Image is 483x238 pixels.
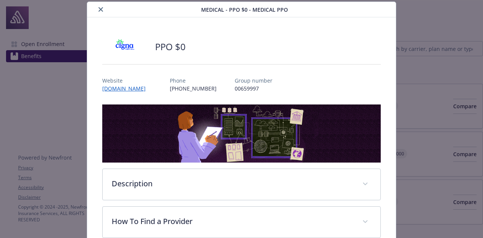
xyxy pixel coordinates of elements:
span: Medical - PPO $0 - Medical PPO [201,6,288,14]
p: How To Find a Provider [112,216,353,227]
div: Description [103,169,380,200]
img: banner [102,104,380,163]
button: close [96,5,105,14]
p: Phone [170,77,217,84]
img: CIGNA [102,35,148,58]
p: Group number [235,77,272,84]
p: [PHONE_NUMBER] [170,84,217,92]
p: Website [102,77,152,84]
p: 00659997 [235,84,272,92]
a: [DOMAIN_NAME] [102,85,152,92]
div: How To Find a Provider [103,207,380,238]
h2: PPO $0 [155,40,186,53]
p: Description [112,178,353,189]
